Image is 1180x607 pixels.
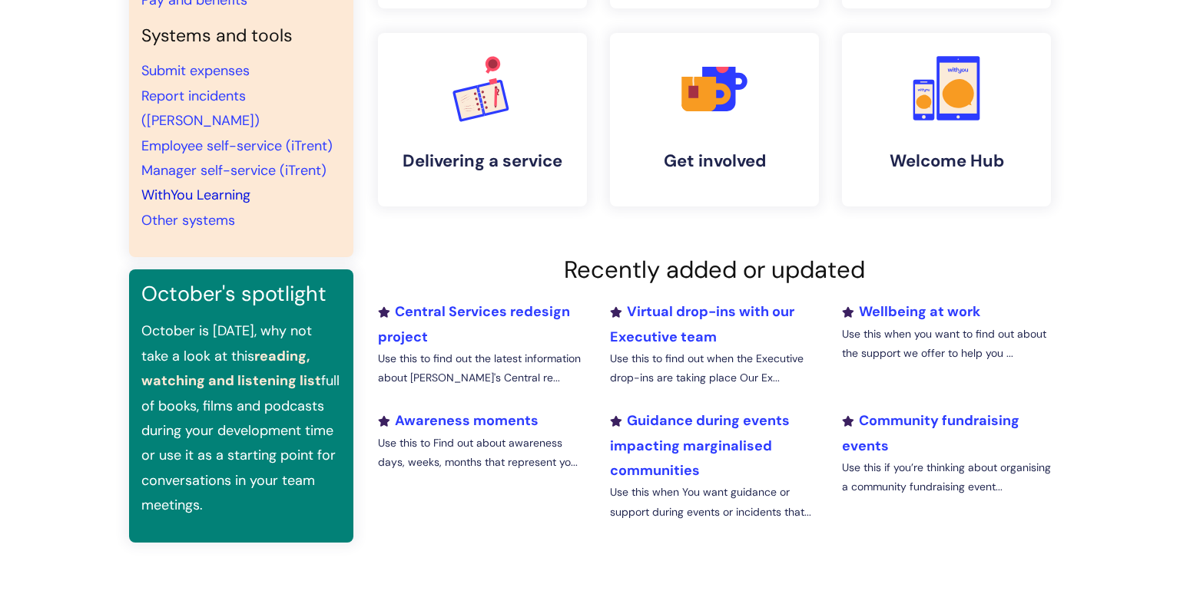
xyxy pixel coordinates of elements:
p: Use this if you’re thinking about organising a community fundraising event... [842,458,1051,496]
a: Central Services redesign project [378,302,570,345]
p: Use this when you want to find out about the support we offer to help you ... [842,325,1051,363]
h3: October's spotlight [141,282,341,306]
a: Guidance during events impacting marginalised communities [610,411,790,480]
h4: Get involved [622,151,807,171]
p: Use this when You want guidance or support during events or incidents that... [610,483,819,521]
a: Wellbeing at work [842,302,980,321]
a: Submit expenses [141,61,250,80]
a: Virtual drop-ins with our Executive team [610,302,794,345]
p: Use this to Find out about awareness days, weeks, months that represent yo... [378,434,587,472]
a: Other systems [141,211,235,229]
h4: Systems and tools [141,25,341,47]
a: WithYou Learning [141,186,250,204]
h4: Delivering a service [390,151,575,171]
a: Get involved [610,33,819,206]
h2: Recently added or updated [378,256,1051,284]
a: Report incidents ([PERSON_NAME]) [141,87,260,130]
a: Community fundraising events [842,411,1019,454]
a: Employee self-service (iTrent) [141,137,333,155]
h4: Welcome Hub [854,151,1039,171]
a: Awareness moments [378,411,539,430]
a: Welcome Hub [842,33,1051,206]
a: Delivering a service [378,33,587,206]
p: Use this to find out when the Executive drop-ins are taking place Our Ex... [610,349,819,388]
a: Manager self-service (iTrent) [141,161,326,180]
p: October is [DATE], why not take a look at this full of books, films and podcasts during your deve... [141,318,341,517]
p: Use this to find out the latest information about [PERSON_NAME]'s Central re... [378,349,587,388]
